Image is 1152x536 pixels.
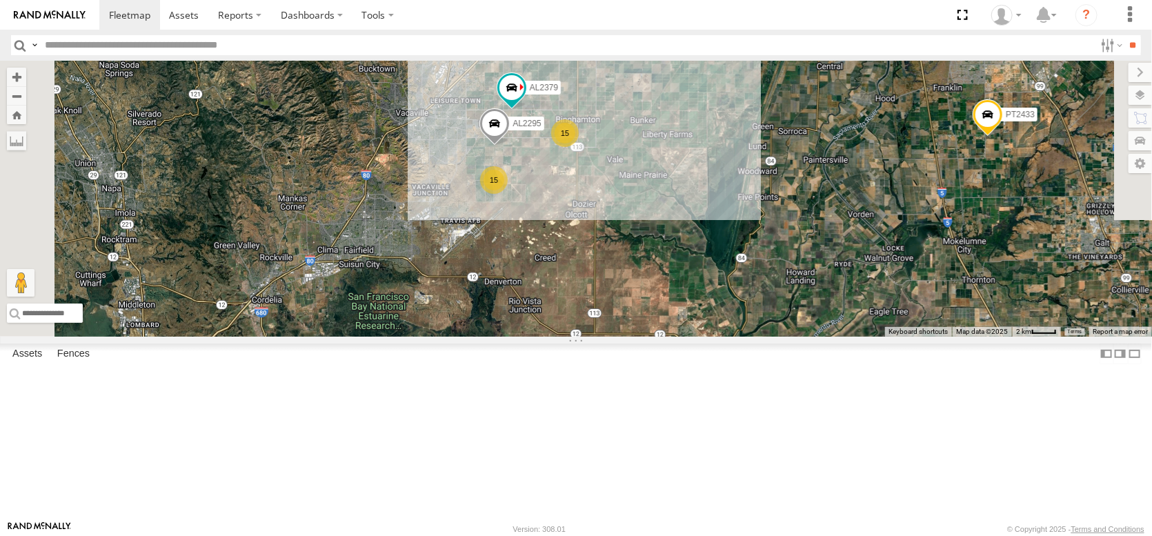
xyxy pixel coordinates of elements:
[1012,327,1061,337] button: Map Scale: 2 km per 33 pixels
[1129,154,1152,173] label: Map Settings
[8,522,71,536] a: Visit our Website
[29,35,40,55] label: Search Query
[888,327,948,337] button: Keyboard shortcuts
[7,86,26,106] button: Zoom out
[530,83,558,92] span: AL2379
[50,344,97,364] label: Fences
[1075,4,1098,26] i: ?
[551,119,579,147] div: 15
[1100,344,1113,364] label: Dock Summary Table to the Left
[1068,329,1082,335] a: Terms (opens in new tab)
[480,166,508,194] div: 15
[1093,328,1148,335] a: Report a map error
[1007,525,1144,533] div: © Copyright 2025 -
[1095,35,1125,55] label: Search Filter Options
[7,269,34,297] button: Drag Pegman onto the map to open Street View
[513,525,566,533] div: Version: 308.01
[14,10,86,20] img: rand-logo.svg
[1016,328,1031,335] span: 2 km
[1071,525,1144,533] a: Terms and Conditions
[6,344,49,364] label: Assets
[7,68,26,86] button: Zoom in
[1113,344,1127,364] label: Dock Summary Table to the Right
[956,328,1008,335] span: Map data ©2025
[513,119,541,128] span: AL2295
[7,106,26,124] button: Zoom Home
[986,5,1026,26] div: Dennis Braga
[7,131,26,150] label: Measure
[1128,344,1142,364] label: Hide Summary Table
[1006,110,1035,119] span: PT2433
